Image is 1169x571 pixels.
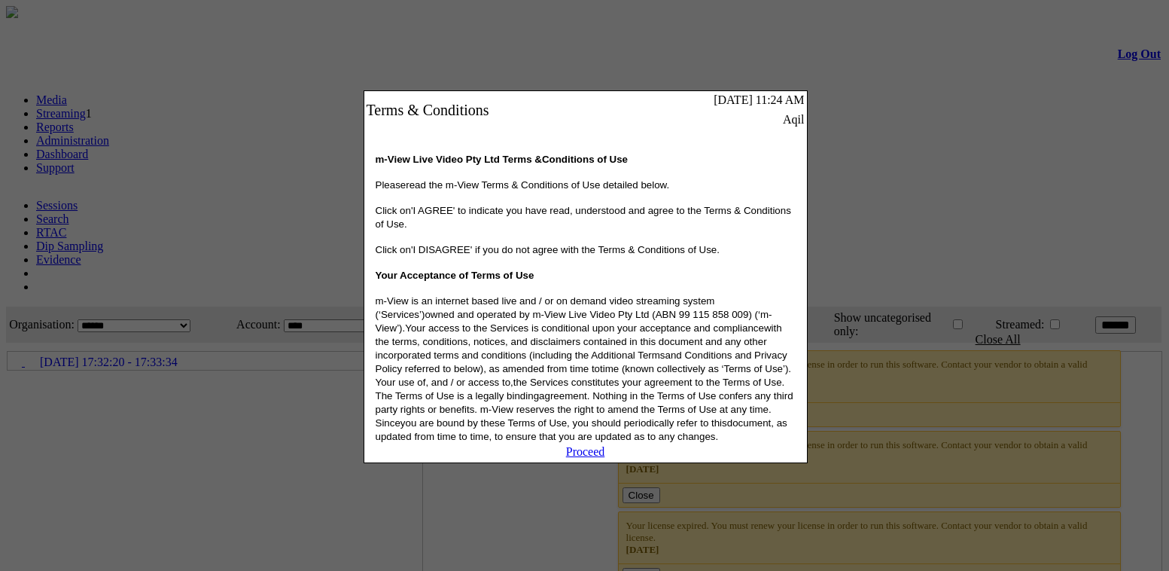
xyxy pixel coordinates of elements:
span: Click on'I AGREE' to indicate you have read, understood and agree to the Terms & Conditions of Use. [376,205,791,230]
span: Pleaseread the m-View Terms & Conditions of Use detailed below. [376,179,670,191]
span: Click on'I DISAGREE' if you do not agree with the Terms & Conditions of Use. [376,244,720,255]
a: Proceed [566,445,605,458]
td: Aqil [619,112,805,127]
div: Terms & Conditions [367,102,616,119]
td: [DATE] 11:24 AM [619,93,805,108]
span: m-View Live Video Pty Ltd Terms &Conditions of Use [376,154,628,165]
span: m-View is an internet based live and / or on demand video streaming system (‘Services’)owned and ... [376,295,793,442]
span: Your Acceptance of Terms of Use [376,270,534,281]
